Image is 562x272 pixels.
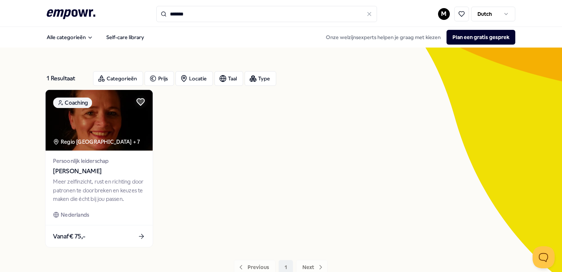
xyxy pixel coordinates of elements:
nav: Main [41,30,150,45]
div: Onze welzijnsexperts helpen je graag met kiezen [320,30,515,45]
button: Categorieën [93,71,143,86]
a: package imageCoachingRegio [GEOGRAPHIC_DATA] + 7Persoonlijk leiderschap[PERSON_NAME]Meer zelfinzi... [45,90,153,248]
button: M [438,8,450,20]
button: Type [245,71,276,86]
span: Persoonlijk leiderschap [53,157,145,165]
button: Taal [214,71,243,86]
div: Regio [GEOGRAPHIC_DATA] + 7 [53,137,140,146]
div: Coaching [53,97,92,108]
span: [PERSON_NAME] [53,167,145,176]
button: Plan een gratis gesprek [447,30,515,45]
a: Self-care library [100,30,150,45]
button: Locatie [175,71,213,86]
span: Nederlands [61,210,89,219]
input: Search for products, categories or subcategories [156,6,377,22]
span: Vanaf € 75,- [53,231,86,241]
iframe: Help Scout Beacon - Open [533,246,555,268]
button: Alle categorieën [41,30,99,45]
button: Prijs [145,71,174,86]
div: Meer zelfinzicht, rust en richting door patronen te doorbreken en keuzes te maken die écht bij jo... [53,178,145,203]
div: 1 Resultaat [47,71,87,86]
img: package image [46,90,153,151]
